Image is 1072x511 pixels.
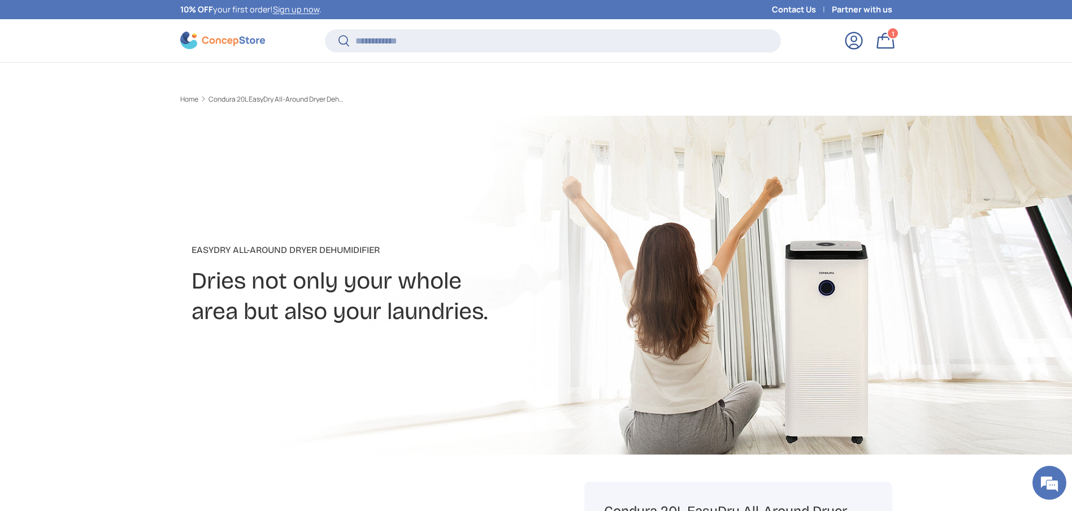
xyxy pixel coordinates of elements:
[209,96,344,103] a: Condura 20L EasyDry All-Around Dryer Dehumidifier
[832,3,892,16] a: Partner with us
[772,3,832,16] a: Contact Us
[192,243,626,257] p: EasyDry All-Around Dryer Dehumidifier
[891,29,894,37] span: 1
[273,4,319,15] a: Sign up now
[180,32,265,49] img: ConcepStore
[180,96,198,103] a: Home
[180,4,213,15] strong: 10% OFF
[192,266,626,327] h2: Dries not only your whole area but also your laundries.
[180,3,322,16] p: your first order! .
[180,94,558,104] nav: Breadcrumbs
